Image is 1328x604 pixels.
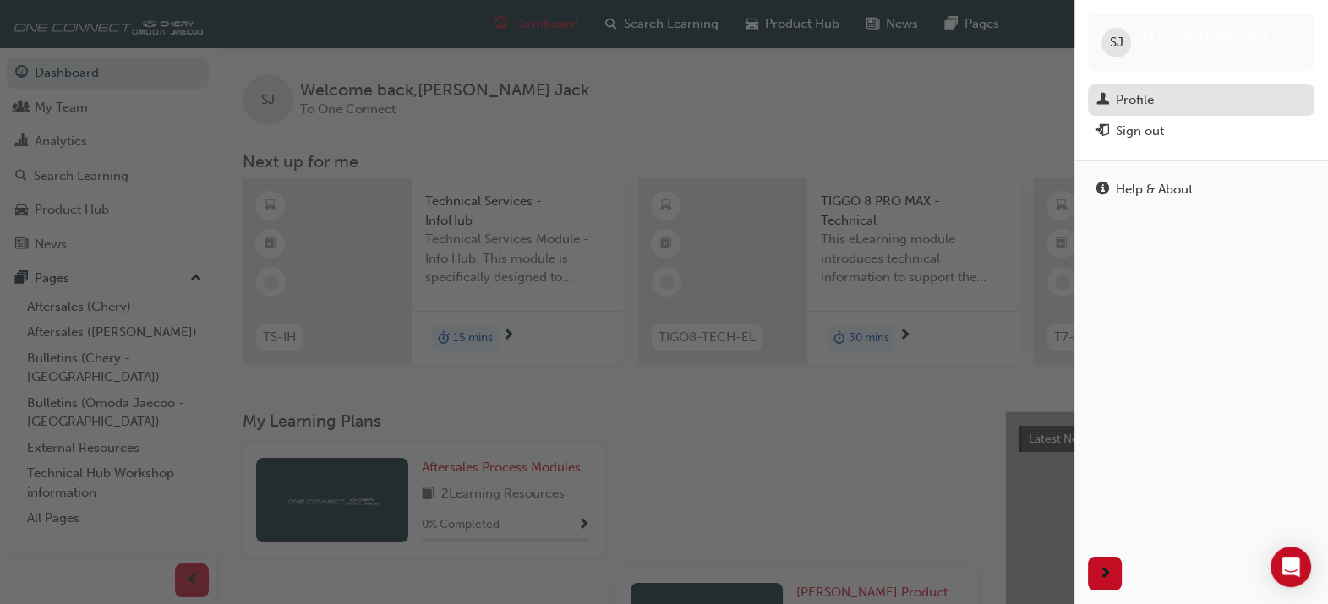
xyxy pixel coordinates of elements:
[1096,124,1109,139] span: exit-icon
[1088,174,1314,205] a: Help & About
[1099,563,1112,585] span: next-icon
[1110,33,1123,52] span: SJ
[1088,84,1314,116] a: Profile
[1138,43,1193,57] span: chnz0090
[1096,182,1109,198] span: info-icon
[1096,93,1109,108] span: man-icon
[1116,122,1164,141] div: Sign out
[1138,27,1270,42] span: [PERSON_NAME] Jack
[1271,547,1311,587] div: Open Intercom Messenger
[1116,180,1193,199] div: Help & About
[1088,116,1314,147] button: Sign out
[1116,90,1154,110] div: Profile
